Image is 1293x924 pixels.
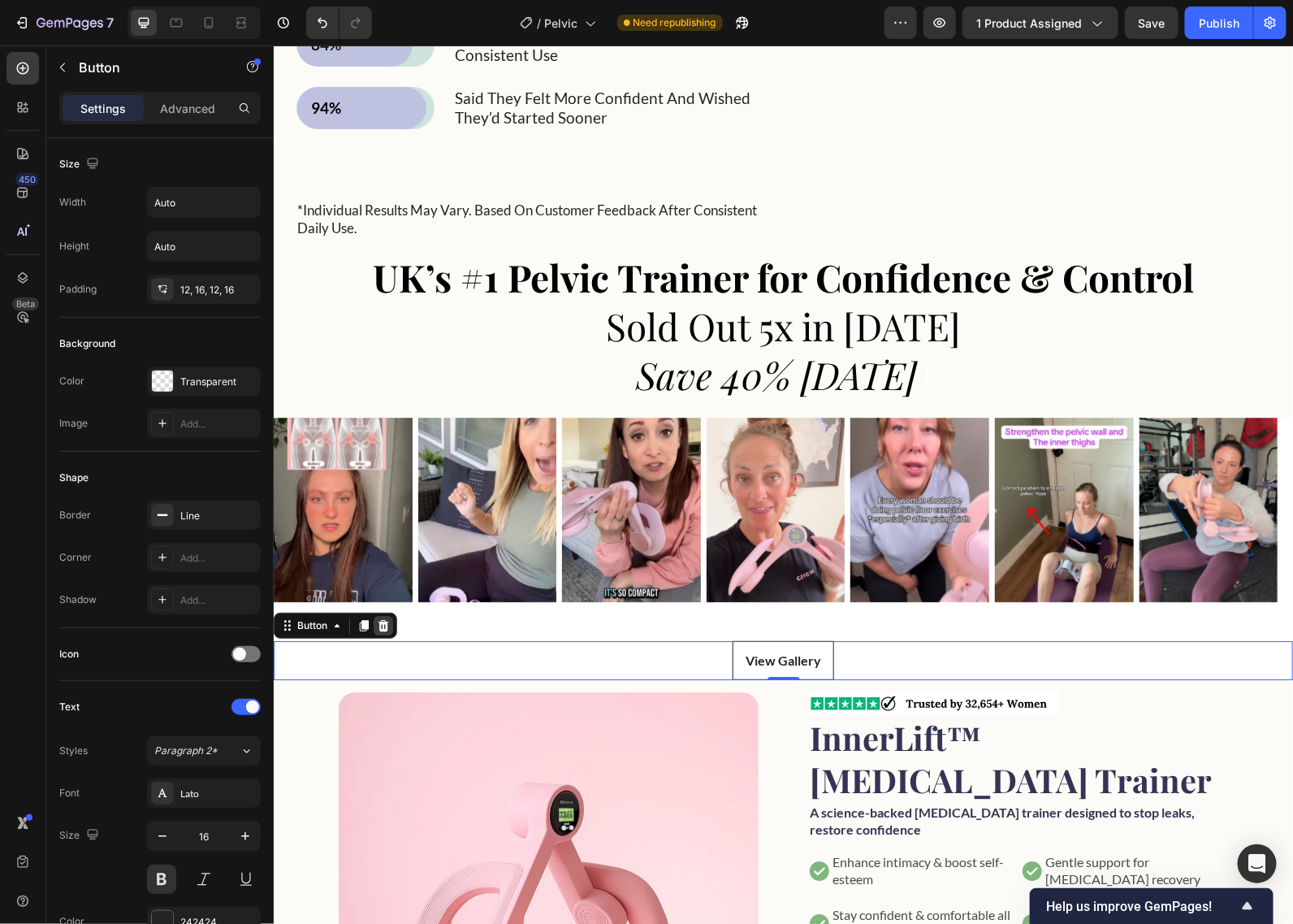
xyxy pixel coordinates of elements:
[545,15,578,32] span: Pelvic
[1125,7,1178,39] button: Save
[560,809,740,843] p: Enhance intimacy & boost self-esteem
[634,15,716,30] span: Need republishing
[180,593,257,608] div: Add...
[288,372,427,557] img: gempages_586325087276237515-59890bf1-0a04-47b7-9d29-de77afe7d9aa.jpg
[180,417,257,432] div: Add...
[148,232,260,261] input: Auto
[59,154,102,176] div: Size
[59,700,80,714] div: Text
[976,15,1082,32] span: 1 product assigned
[59,471,89,485] div: Shape
[59,550,92,565] div: Corner
[80,100,126,117] p: Settings
[1139,16,1165,30] span: Save
[274,46,1293,924] iframe: Design area
[180,283,257,297] div: 12, 16, 12, 16
[160,100,215,117] p: Advanced
[59,786,80,800] div: Font
[145,372,283,557] img: gempages_586325087276237515-709d5aba-6edc-4a35-98ae-1a7b8427a6bd.jpg
[538,15,542,32] span: /
[1238,844,1277,883] div: Open Intercom Messenger
[180,551,257,566] div: Add...
[866,372,1005,557] img: gempages_586325087276237515-8504ecb1-1fbf-41bd-8fa4-cd68da3da93d.jpg
[59,744,88,758] div: Styles
[15,173,39,186] div: 450
[59,336,115,351] div: Background
[560,861,740,896] p: Stay confident & comfortable all day
[306,7,372,39] div: Undo/Redo
[59,825,102,847] div: Size
[154,744,218,758] span: Paragraph 2*
[1199,15,1239,32] div: Publish
[148,188,260,217] input: Auto
[537,759,954,793] p: A science-backed [MEDICAL_DATA] trainer designed to stop leaks, restore confidence
[59,374,84,388] div: Color
[472,605,547,625] div: View Gallery
[643,304,657,354] i: )
[180,375,257,389] div: Transparent
[577,372,716,557] img: gempages_586325087276237515-db87d6fb-de14-4fd8-8e5f-47d77727e9f9.jpg
[59,508,91,523] div: Border
[20,573,57,588] div: Button
[362,304,643,354] i: Save 40% [DATE]
[59,282,97,297] div: Padding
[59,416,88,431] div: Image
[535,647,787,670] img: gempages_586325087276237515-914f5cec-0b20-4897-be5a-af83acb11563.png
[535,670,955,757] h1: InnerLift™ [MEDICAL_DATA] Trainer
[772,861,953,896] p: Stay confident & comfortable all day
[59,592,97,607] div: Shadow
[180,787,257,801] div: Lato
[147,736,261,766] button: Paragraph 2*
[433,372,572,557] img: gempages_586325087276237515-6bcea41f-84bd-45bb-88a7-f3bd5e27f892.jpg
[962,7,1118,39] button: 1 product assigned
[1185,7,1253,39] button: Publish
[59,647,79,662] div: Icon
[59,239,89,254] div: Height
[180,509,257,523] div: Line
[459,596,560,635] button: View Gallery
[59,195,86,210] div: Width
[79,58,217,77] p: Button
[1046,899,1238,914] span: Help us improve GemPages!
[772,809,953,843] p: Gentle support for [MEDICAL_DATA] recovery
[1046,896,1257,916] button: Show survey - Help us improve GemPages!
[332,255,687,306] span: Sold Out 5x in [DATE]
[106,13,114,33] p: 7
[6,7,121,39] button: 7
[12,297,39,310] div: Beta
[721,372,860,557] img: gempages_586325087276237515-a15eced1-ccee-4ea0-a3d6-fb2077a96e57.jpg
